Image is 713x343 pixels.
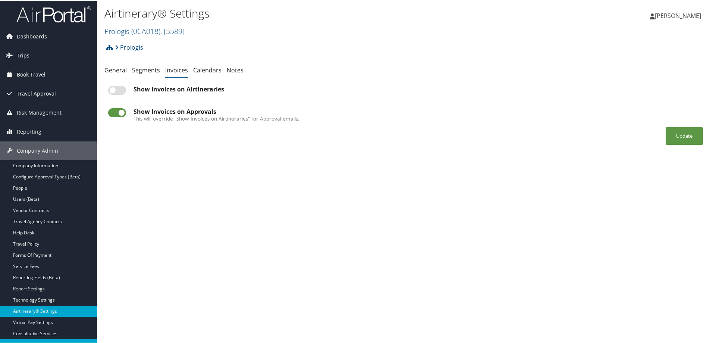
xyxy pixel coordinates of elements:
span: Travel Approval [17,84,56,102]
div: Show Invoices on Airtineraries [134,85,705,92]
a: [PERSON_NAME] [650,4,709,26]
a: Prologis [104,25,185,35]
a: Invoices [165,65,188,74]
span: Trips [17,46,29,64]
span: [PERSON_NAME] [655,11,701,19]
div: Show Invoices on Approvals [134,107,705,114]
span: Reporting [17,122,41,140]
span: Book Travel [17,65,45,83]
button: Update [666,127,703,144]
a: Calendars [193,65,222,74]
span: ( 0CA018 ) [131,25,160,35]
a: General [104,65,127,74]
h1: Airtinerary® Settings [104,5,507,21]
a: Prologis [115,39,143,54]
a: Notes [227,65,244,74]
span: Company Admin [17,141,58,159]
a: Segments [132,65,160,74]
span: Dashboards [17,26,47,45]
label: This will override "Show Invoices on Airtineraries" for Approval emails. [134,114,705,122]
span: , [ 5589 ] [160,25,185,35]
span: Risk Management [17,103,62,121]
img: airportal-logo.png [16,5,91,22]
